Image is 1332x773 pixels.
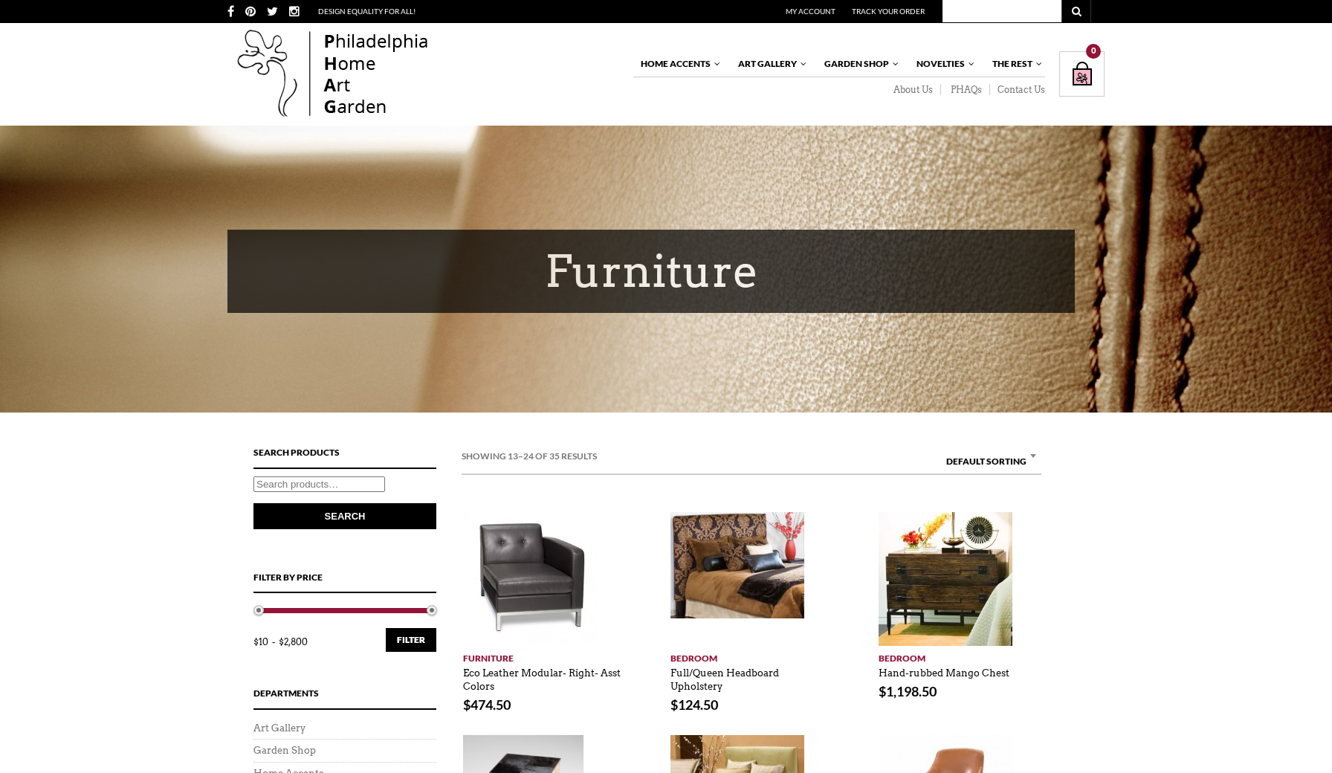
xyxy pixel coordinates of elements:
h4: Search Products [253,445,436,469]
button: Filter [386,628,436,652]
h4: Filter by price [253,570,436,594]
a: Hand-rubbed Mango Chest [879,660,1009,679]
button: Search [253,503,436,529]
h1: Furniture [227,230,1075,313]
span: $ [670,696,678,713]
a: Garden Shop [253,745,316,756]
a: Home Accents [633,51,722,77]
span: Default sorting [940,447,1041,468]
a: Furniture [463,646,624,665]
a: PHAQs [941,84,990,96]
h4: Departments [253,686,436,710]
a: My Account [786,7,835,16]
div: 0 [1086,44,1101,59]
a: Track Your Order [852,7,925,16]
a: Garden Shop [817,51,900,77]
span: $10 [253,636,279,647]
a: Novelties [909,51,976,77]
span: $ [463,696,471,713]
a: Eco Leather Modular- Right- Asst Colors [463,660,621,693]
a: The Rest [985,51,1044,77]
a: Art Gallery [731,51,808,77]
bdi: 1,198.50 [879,683,937,699]
bdi: 124.50 [670,696,718,713]
bdi: 474.50 [463,696,511,713]
span: $2,800 [279,636,308,647]
a: Bedroom [670,646,832,665]
span: Default sorting [940,447,1041,476]
span: $ [879,683,886,699]
input: Search products… [253,476,385,492]
a: Bedroom [879,646,1040,665]
a: About Us [884,84,941,96]
div: Price: — [253,628,436,657]
a: Art Gallery [253,722,305,734]
a: Full/Queen Headboard Upholstery [670,660,779,693]
em: Showing 13–24 of 35 results [462,449,597,464]
a: Contact Us [990,84,1045,96]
